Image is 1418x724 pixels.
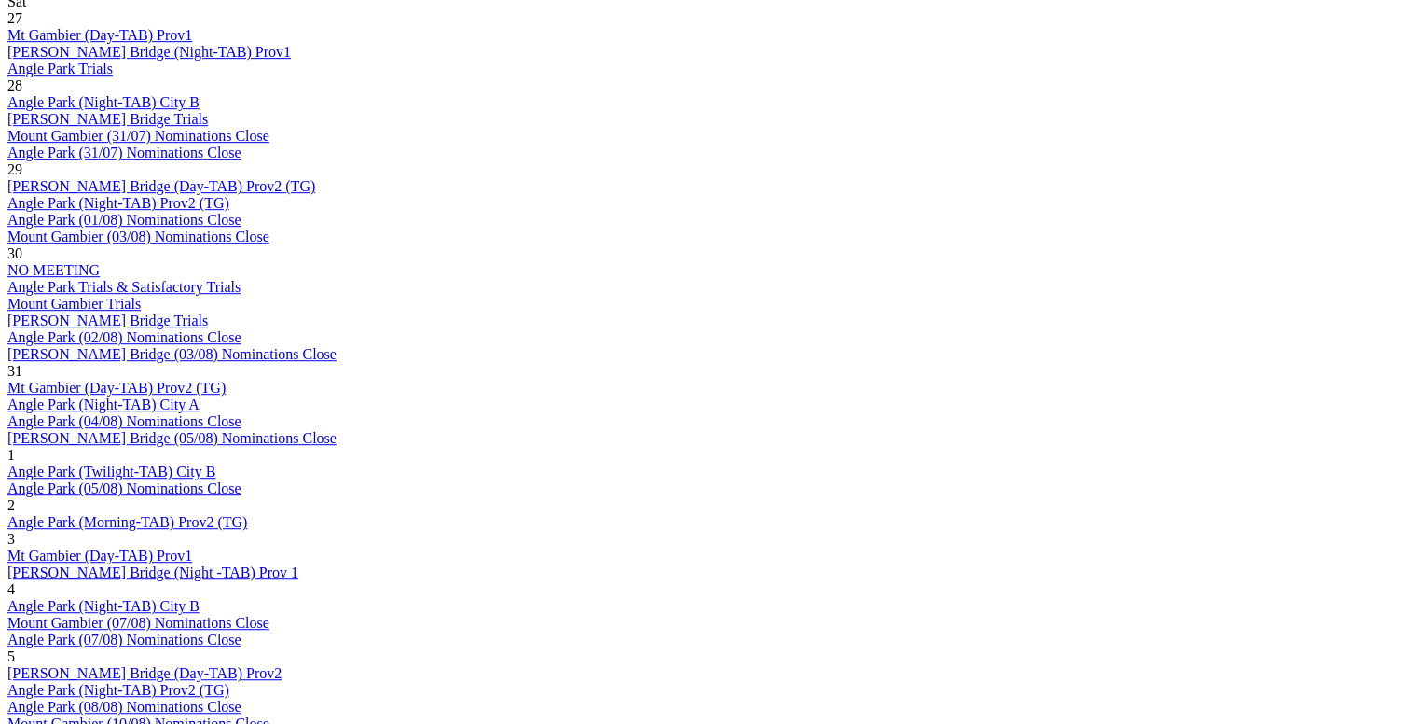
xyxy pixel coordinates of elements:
a: Angle Park (08/08) Nominations Close [7,699,241,715]
a: [PERSON_NAME] Bridge (03/08) Nominations Close [7,346,337,362]
a: [PERSON_NAME] Bridge (Day-TAB) Prov2 (TG) [7,178,315,194]
a: Mount Gambier (03/08) Nominations Close [7,229,269,244]
a: [PERSON_NAME] Bridge Trials [7,111,208,127]
a: [PERSON_NAME] Bridge (05/08) Nominations Close [7,430,337,446]
a: Angle Park Trials & Satisfactory Trials [7,279,241,295]
span: 5 [7,648,15,664]
a: Angle Park (Night-TAB) Prov2 (TG) [7,682,229,698]
a: Angle Park (Night-TAB) City B [7,94,200,110]
a: Angle Park (04/08) Nominations Close [7,413,241,429]
a: Mount Gambier (31/07) Nominations Close [7,128,269,144]
span: 28 [7,77,22,93]
a: NO MEETING [7,262,100,278]
a: Angle Park (31/07) Nominations Close [7,145,241,160]
span: 31 [7,363,22,379]
a: Mount Gambier Trials [7,296,141,312]
a: [PERSON_NAME] Bridge (Day-TAB) Prov2 [7,665,282,681]
a: Angle Park (Night-TAB) City A [7,397,200,412]
a: Angle Park Trials [7,61,113,77]
a: [PERSON_NAME] Bridge Trials [7,313,208,328]
span: 2 [7,497,15,513]
a: [PERSON_NAME] Bridge (Night -TAB) Prov 1 [7,564,298,580]
span: 27 [7,10,22,26]
a: Mount Gambier (07/08) Nominations Close [7,615,269,631]
a: Angle Park (02/08) Nominations Close [7,329,241,345]
span: 29 [7,161,22,177]
a: Angle Park (Night-TAB) City B [7,598,200,614]
span: 4 [7,581,15,597]
a: Mt Gambier (Day-TAB) Prov1 [7,27,192,43]
span: 3 [7,531,15,547]
a: Angle Park (07/08) Nominations Close [7,632,241,647]
a: Mt Gambier (Day-TAB) Prov2 (TG) [7,380,226,396]
a: Angle Park (Twilight-TAB) City B [7,464,215,480]
a: Angle Park (Night-TAB) Prov2 (TG) [7,195,229,211]
a: Angle Park (Morning-TAB) Prov2 (TG) [7,514,247,530]
a: [PERSON_NAME] Bridge (Night-TAB) Prov1 [7,44,291,60]
span: 30 [7,245,22,261]
a: Mt Gambier (Day-TAB) Prov1 [7,548,192,564]
span: 1 [7,447,15,463]
a: Angle Park (01/08) Nominations Close [7,212,241,228]
a: Angle Park (05/08) Nominations Close [7,480,241,496]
